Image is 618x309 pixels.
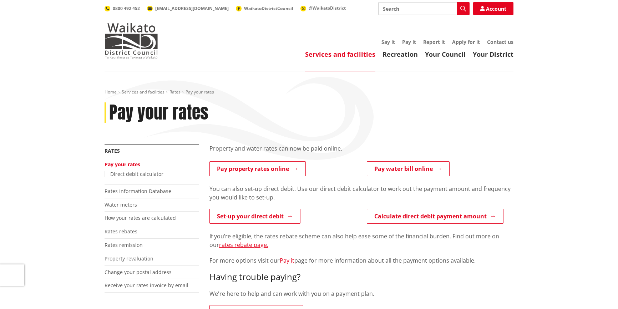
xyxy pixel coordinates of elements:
[105,228,137,235] a: Rates rebates
[219,241,268,249] a: rates rebate page.
[209,289,513,298] p: We're here to help and can work with you on a payment plan.
[105,5,140,11] a: 0800 492 452
[122,89,164,95] a: Services and facilities
[423,39,445,45] a: Report it
[209,256,513,265] p: For more options visit our page for more information about all the payment options available.
[473,50,513,59] a: Your District
[110,171,163,177] a: Direct debit calculator
[305,50,375,59] a: Services and facilities
[209,161,306,176] a: Pay property rates online
[105,188,171,194] a: Rates Information Database
[280,257,294,264] a: Pay it
[147,5,229,11] a: [EMAIL_ADDRESS][DOMAIN_NAME]
[105,147,120,154] a: Rates
[487,39,513,45] a: Contact us
[236,5,293,11] a: WaikatoDistrictCouncil
[105,23,158,59] img: Waikato District Council - Te Kaunihera aa Takiwaa o Waikato
[105,242,143,248] a: Rates remission
[105,269,172,275] a: Change your postal address
[473,2,513,15] a: Account
[452,39,480,45] a: Apply for it
[425,50,466,59] a: Your Council
[209,209,300,224] a: Set-up your direct debit
[381,39,395,45] a: Say it
[169,89,181,95] a: Rates
[209,272,513,282] h3: Having trouble paying?
[367,209,503,224] a: Calculate direct debit payment amount
[105,255,153,262] a: Property revaluation
[300,5,346,11] a: @WaikatoDistrict
[209,144,513,161] div: Property and water rates can now be paid online.
[105,89,117,95] a: Home
[186,89,214,95] span: Pay your rates
[244,5,293,11] span: WaikatoDistrictCouncil
[105,161,140,168] a: Pay your rates
[105,214,176,221] a: How your rates are calculated
[209,232,513,249] p: If you’re eligible, the rates rebate scheme can also help ease some of the financial burden. Find...
[105,282,188,289] a: Receive your rates invoice by email
[105,89,513,95] nav: breadcrumb
[309,5,346,11] span: @WaikatoDistrict
[109,102,208,123] h1: Pay your rates
[402,39,416,45] a: Pay it
[378,2,470,15] input: Search input
[367,161,450,176] a: Pay water bill online
[105,201,137,208] a: Water meters
[209,184,513,202] p: You can also set-up direct debit. Use our direct debit calculator to work out the payment amount ...
[383,50,418,59] a: Recreation
[155,5,229,11] span: [EMAIL_ADDRESS][DOMAIN_NAME]
[113,5,140,11] span: 0800 492 452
